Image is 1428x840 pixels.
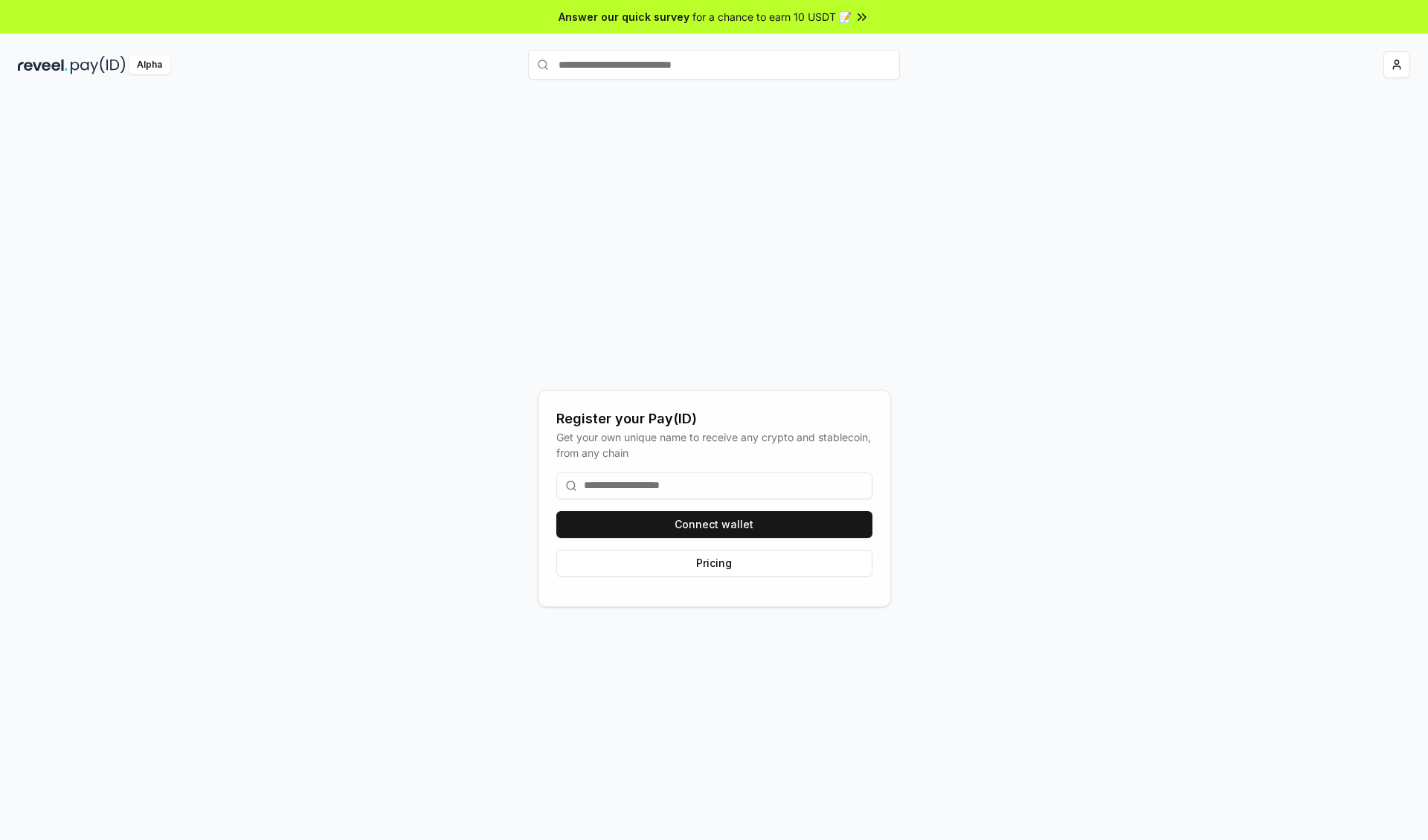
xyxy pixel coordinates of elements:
img: pay_id [71,56,126,74]
div: Get your own unique name to receive any crypto and stablecoin, from any chain [556,429,872,461]
img: reveel_dark [18,56,68,74]
button: Pricing [556,550,872,577]
div: Alpha [129,56,170,74]
div: Register your Pay(ID) [556,408,872,429]
span: for a chance to earn 10 USDT 📝 [692,9,852,25]
span: Answer our quick survey [559,9,689,25]
button: Connect wallet [556,511,872,538]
